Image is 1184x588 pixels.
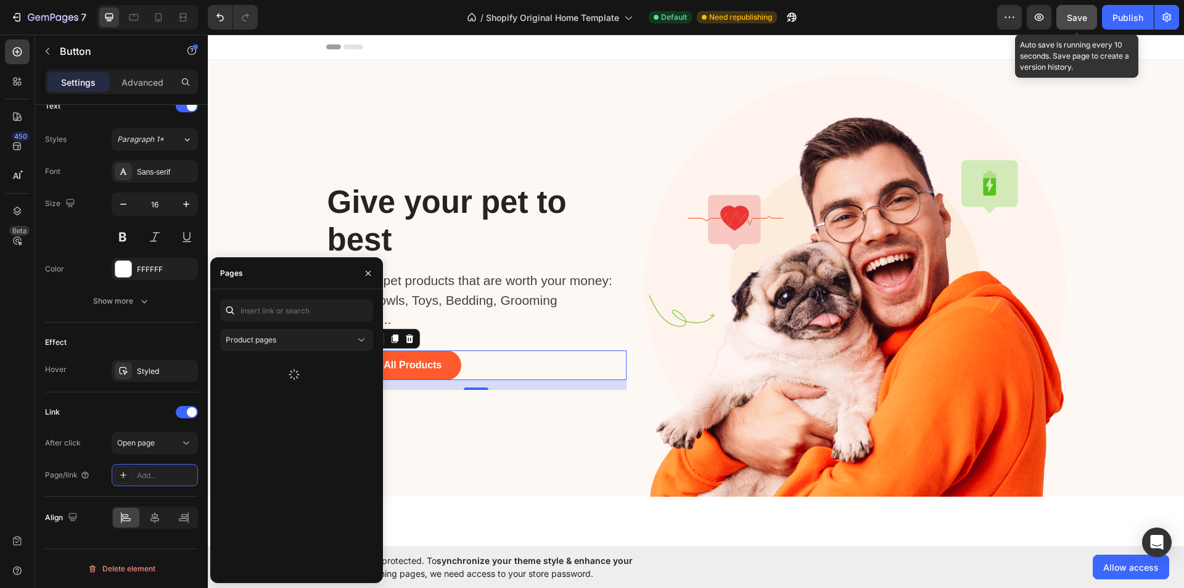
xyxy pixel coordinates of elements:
[5,5,92,30] button: 7
[287,554,681,580] span: Your page is password protected. To when designing pages, we need access to your store password.
[93,295,150,307] div: Show more
[117,438,155,447] span: Open page
[287,555,633,579] span: synchronize your theme style & enhance your experience
[220,329,373,351] button: Product pages
[1112,11,1143,24] div: Publish
[45,510,80,526] div: Align
[709,12,772,23] span: Need republishing
[1102,5,1154,30] button: Publish
[208,35,1184,546] iframe: Design area
[137,470,195,481] div: Add...
[12,131,30,141] div: 450
[9,226,30,236] div: Beta
[1067,12,1087,23] span: Save
[88,561,155,576] div: Delete element
[45,364,67,375] div: Hover
[60,44,165,59] p: Button
[1103,561,1159,574] span: Allow access
[112,128,198,151] button: Paragraph 1*
[208,5,258,30] div: Undo/Redo
[1056,5,1097,30] button: Save
[1142,528,1172,557] div: Open Intercom Messenger
[137,167,195,178] div: Sans-serif
[121,76,163,89] p: Advanced
[45,437,81,449] div: After click
[45,196,78,212] div: Size
[45,134,67,145] div: Styles
[117,134,164,145] span: Paragraph 1*
[226,335,276,344] span: Product pages
[137,366,195,377] div: Styled
[61,76,96,89] p: Settings
[45,263,64,275] div: Color
[220,268,243,279] div: Pages
[45,470,90,481] div: Page/link
[480,11,483,24] span: /
[112,432,198,454] button: Open page
[45,407,60,418] div: Link
[486,11,619,24] span: Shopify Original Home Template
[45,337,67,348] div: Effect
[220,299,373,321] input: Insert link or search
[661,12,687,23] span: Default
[81,10,86,25] p: 7
[137,264,195,275] div: FFFFFF
[45,559,198,579] button: Delete element
[1093,555,1169,579] button: Allow access
[437,41,858,462] img: Alt Image
[45,290,198,312] button: Show more
[45,101,60,112] div: Text
[45,166,60,177] div: Font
